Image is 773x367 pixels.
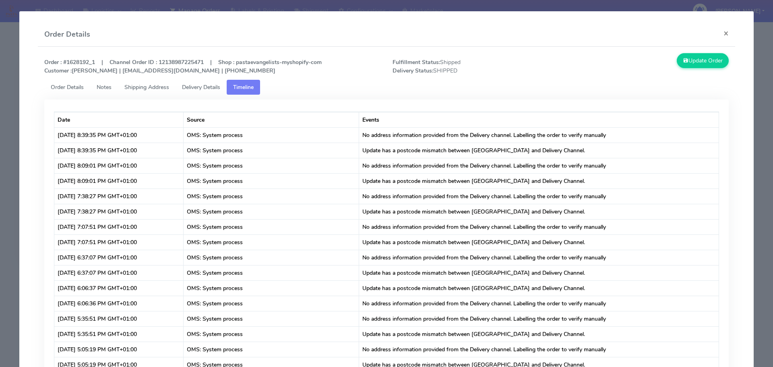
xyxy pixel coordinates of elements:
td: No address information provided from the Delivery channel. Labelling the order to verify manually [359,296,719,311]
span: Shipped SHIPPED [386,58,561,75]
button: Update Order [677,53,729,68]
td: [DATE] 8:39:35 PM GMT+01:00 [54,143,184,158]
td: [DATE] 7:07:51 PM GMT+01:00 [54,219,184,234]
td: OMS: System process [184,127,359,143]
td: OMS: System process [184,280,359,296]
td: OMS: System process [184,158,359,173]
td: [DATE] 7:38:27 PM GMT+01:00 [54,204,184,219]
td: Update has a postcode mismatch between [GEOGRAPHIC_DATA] and Delivery Channel. [359,204,719,219]
td: Update has a postcode mismatch between [GEOGRAPHIC_DATA] and Delivery Channel. [359,234,719,250]
td: [DATE] 5:35:51 PM GMT+01:00 [54,311,184,326]
td: No address information provided from the Delivery channel. Labelling the order to verify manually [359,158,719,173]
td: [DATE] 6:37:07 PM GMT+01:00 [54,250,184,265]
td: OMS: System process [184,250,359,265]
td: No address information provided from the Delivery channel. Labelling the order to verify manually [359,311,719,326]
td: [DATE] 8:09:01 PM GMT+01:00 [54,158,184,173]
td: [DATE] 7:07:51 PM GMT+01:00 [54,234,184,250]
button: Close [717,23,735,44]
td: OMS: System process [184,219,359,234]
td: [DATE] 8:09:01 PM GMT+01:00 [54,173,184,189]
td: [DATE] 6:06:37 PM GMT+01:00 [54,280,184,296]
td: [DATE] 6:06:36 PM GMT+01:00 [54,296,184,311]
td: No address information provided from the Delivery channel. Labelling the order to verify manually [359,250,719,265]
td: Update has a postcode mismatch between [GEOGRAPHIC_DATA] and Delivery Channel. [359,326,719,342]
td: OMS: System process [184,326,359,342]
td: OMS: System process [184,265,359,280]
td: OMS: System process [184,234,359,250]
td: No address information provided from the Delivery channel. Labelling the order to verify manually [359,342,719,357]
td: [DATE] 5:05:19 PM GMT+01:00 [54,342,184,357]
ul: Tabs [44,80,729,95]
td: OMS: System process [184,204,359,219]
td: [DATE] 5:35:51 PM GMT+01:00 [54,326,184,342]
td: [DATE] 7:38:27 PM GMT+01:00 [54,189,184,204]
td: Update has a postcode mismatch between [GEOGRAPHIC_DATA] and Delivery Channel. [359,265,719,280]
td: OMS: System process [184,189,359,204]
th: Date [54,112,184,127]
strong: Order : #1628192_1 | Channel Order ID : 12138987225471 | Shop : pastaevangelists-myshopify-com [P... [44,58,322,75]
span: Order Details [51,83,84,91]
td: Update has a postcode mismatch between [GEOGRAPHIC_DATA] and Delivery Channel. [359,143,719,158]
td: OMS: System process [184,342,359,357]
td: No address information provided from the Delivery channel. Labelling the order to verify manually [359,127,719,143]
td: Update has a postcode mismatch between [GEOGRAPHIC_DATA] and Delivery Channel. [359,173,719,189]
strong: Fulfillment Status: [393,58,440,66]
span: Delivery Details [182,83,220,91]
span: Shipping Address [124,83,169,91]
td: [DATE] 6:37:07 PM GMT+01:00 [54,265,184,280]
span: Notes [97,83,112,91]
td: [DATE] 8:39:35 PM GMT+01:00 [54,127,184,143]
strong: Customer : [44,67,72,75]
span: Timeline [233,83,254,91]
td: OMS: System process [184,296,359,311]
td: No address information provided from the Delivery channel. Labelling the order to verify manually [359,189,719,204]
th: Events [359,112,719,127]
td: OMS: System process [184,143,359,158]
td: Update has a postcode mismatch between [GEOGRAPHIC_DATA] and Delivery Channel. [359,280,719,296]
td: OMS: System process [184,173,359,189]
th: Source [184,112,359,127]
td: No address information provided from the Delivery channel. Labelling the order to verify manually [359,219,719,234]
h4: Order Details [44,29,90,40]
td: OMS: System process [184,311,359,326]
strong: Delivery Status: [393,67,433,75]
